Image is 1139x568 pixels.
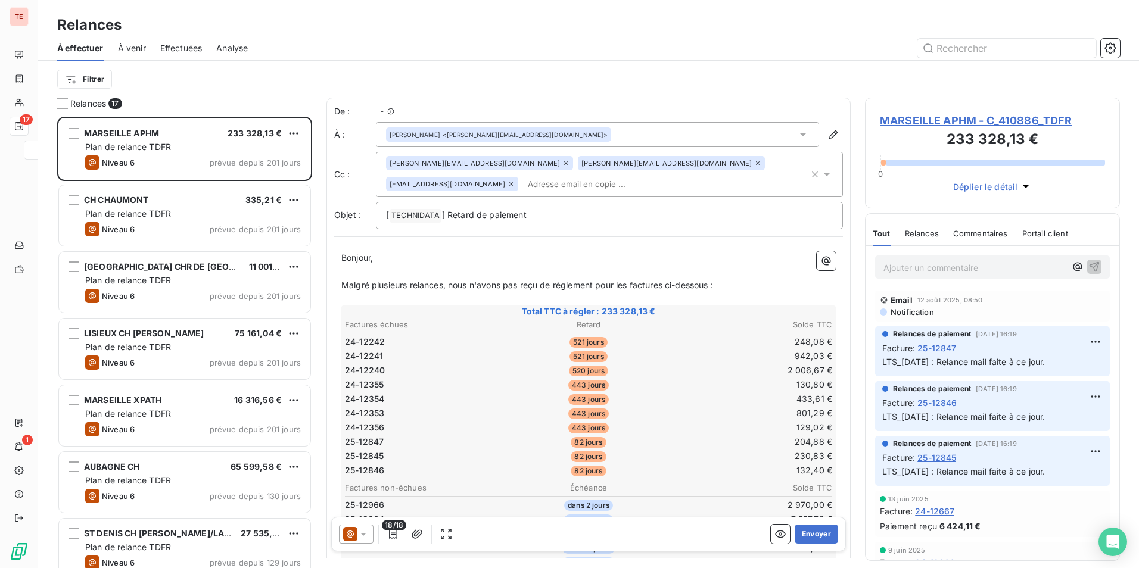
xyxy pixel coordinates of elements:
[210,291,301,301] span: prévue depuis 201 jours
[10,542,29,561] img: Logo LeanPay
[216,42,248,54] span: Analyse
[10,117,28,231] a: 17
[334,105,376,117] span: De :
[344,482,506,494] th: Factures non-échues
[571,437,606,448] span: 82 jours
[882,357,1045,367] span: LTS_[DATE] : Relance mail faite à ce jour.
[84,528,265,538] span: ST DENIS CH [PERSON_NAME]/LA REUNION
[882,451,915,464] span: Facture :
[882,397,915,409] span: Facture :
[102,491,135,501] span: Niveau 6
[893,329,971,339] span: Relances de paiement
[102,358,135,367] span: Niveau 6
[889,307,934,317] span: Notification
[210,158,301,167] span: prévue depuis 201 jours
[345,393,384,405] span: 24-12354
[1022,229,1068,238] span: Portail client
[569,337,607,348] span: 521 jours
[905,229,939,238] span: Relances
[880,520,937,532] span: Paiement reçu
[57,14,122,36] h3: Relances
[917,297,983,304] span: 12 août 2025, 08:50
[334,168,376,180] label: Cc :
[345,450,384,462] span: 25-12845
[571,451,606,462] span: 82 jours
[976,330,1017,338] span: [DATE] 16:19
[341,252,373,263] span: Bonjour,
[671,498,833,511] td: 2 970,00 €
[85,142,171,152] span: Plan de relance TDFR
[85,542,171,552] span: Plan de relance TDFR
[671,421,833,434] td: 129,02 €
[953,180,1018,193] span: Déplier le détail
[210,425,301,434] span: prévue depuis 201 jours
[102,558,135,567] span: Niveau 6
[880,129,1105,152] h3: 233 328,13 €
[671,378,833,391] td: 130,80 €
[85,208,171,219] span: Plan de relance TDFR
[70,98,106,110] span: Relances
[939,520,981,532] span: 6 424,11 €
[341,280,713,290] span: Malgré plusieurs relances, nous n'avons pas reçu de règlement pour les factures ci-dessous :
[671,513,833,526] td: 7 557,72 €
[345,350,383,362] span: 24-12241
[345,464,384,476] span: 25-12846
[386,210,389,220] span: [
[880,505,913,517] span: Facture :
[85,475,171,485] span: Plan de relance TDFR
[22,435,33,445] span: 1
[390,130,440,139] span: [PERSON_NAME]
[571,466,606,476] span: 82 jours
[390,130,608,139] div: <[PERSON_NAME][EMAIL_ADDRESS][DOMAIN_NAME]>
[390,180,505,188] span: [EMAIL_ADDRESS][DOMAIN_NAME]
[569,351,607,362] span: 521 jours
[85,408,171,419] span: Plan de relance TDFR
[102,224,135,234] span: Niveau 6
[345,407,384,419] span: 24-12353
[381,108,384,115] span: -
[878,169,883,179] span: 0
[57,117,312,568] div: grid
[671,450,833,463] td: 230,83 €
[344,319,506,331] th: Factures échues
[564,500,613,511] span: dans 2 jours
[976,385,1017,392] span: [DATE] 16:19
[671,392,833,405] td: 433,61 €
[85,275,171,285] span: Plan de relance TDFR
[84,395,161,405] span: MARSEILLE XPATH
[102,291,135,301] span: Niveau 6
[915,505,954,517] span: 24-12667
[1098,528,1127,556] div: Open Intercom Messenger
[210,224,301,234] span: prévue depuis 201 jours
[334,129,376,141] label: À :
[568,394,609,405] span: 443 jours
[873,229,891,238] span: Tout
[84,195,149,205] span: CH CHAUMONT
[108,98,122,109] span: 17
[917,451,956,464] span: 25-12845
[568,408,609,419] span: 443 jours
[160,42,203,54] span: Effectuées
[888,547,926,554] span: 9 juin 2025
[917,397,957,409] span: 25-12846
[382,520,406,530] span: 18/18
[20,114,33,125] span: 17
[210,491,301,501] span: prévue depuis 130 jours
[345,379,384,391] span: 24-12355
[57,42,104,54] span: À effectuer
[442,210,527,220] span: ] Retard de paiement
[235,328,282,338] span: 75 161,04 €
[581,160,752,167] span: [PERSON_NAME][EMAIL_ADDRESS][DOMAIN_NAME]
[228,128,282,138] span: 233 328,13 €
[882,342,915,354] span: Facture :
[210,358,301,367] span: prévue depuis 201 jours
[976,440,1017,447] span: [DATE] 16:19
[344,513,506,526] td: 25-12964
[102,158,135,167] span: Niveau 6
[893,438,971,449] span: Relances de paiement
[508,319,670,331] th: Retard
[343,305,834,317] span: Total TTC à régler : 233 328,13 €
[795,525,838,544] button: Envoyer
[118,42,146,54] span: À venir
[880,113,1105,129] span: MARSEILLE APHM - C_410886_TDFR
